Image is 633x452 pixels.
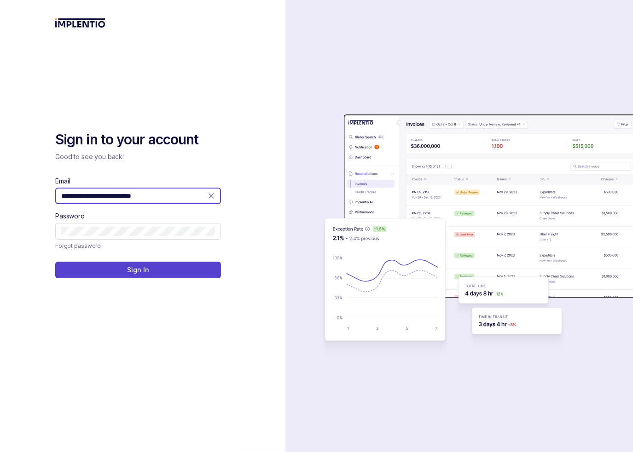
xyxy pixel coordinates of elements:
a: Link Forgot password [55,241,101,251]
label: Email [55,177,70,186]
p: Forgot password [55,241,101,251]
p: Good to see you back! [55,152,221,161]
img: logo [55,18,105,28]
h2: Sign in to your account [55,131,221,149]
label: Password [55,212,85,221]
p: Sign In [127,265,149,275]
button: Sign In [55,262,221,278]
